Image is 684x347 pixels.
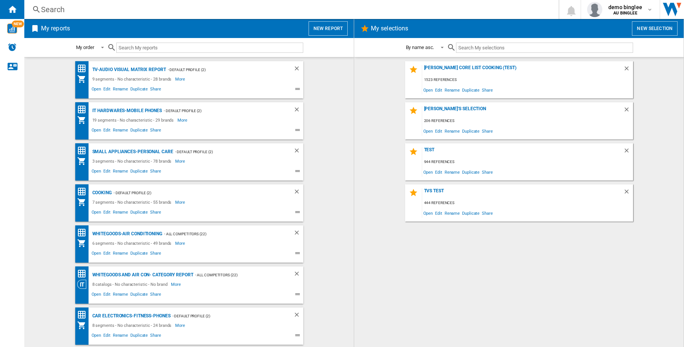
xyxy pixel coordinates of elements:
[173,147,278,157] div: - Default profile (2)
[293,188,303,198] div: Delete
[41,4,539,15] div: Search
[90,311,171,321] div: Car Electronics-Fitness-Phones
[90,147,173,157] div: Small Appliances-Personal Care
[90,157,176,166] div: 3 segments - No characteristic - 78 brands
[77,105,90,114] div: Price Matrix
[162,229,278,239] div: - All Competitors (22)
[77,269,90,279] div: Price Matrix
[623,188,633,198] div: Delete
[90,239,176,248] div: 6 segments - No characteristic - 49 brands
[112,168,129,177] span: Rename
[102,168,112,177] span: Edit
[77,64,90,73] div: Price Matrix
[481,167,494,177] span: Share
[112,291,129,300] span: Rename
[461,208,481,218] span: Duplicate
[443,85,461,95] span: Rename
[177,116,188,125] span: More
[102,86,112,95] span: Edit
[456,43,633,53] input: Search My selections
[90,209,103,218] span: Open
[77,116,90,125] div: My Assortment
[149,86,162,95] span: Share
[90,229,162,239] div: Whitegoods-Air Conditioning
[422,126,434,136] span: Open
[175,74,186,84] span: More
[90,332,103,341] span: Open
[309,21,348,36] button: New report
[175,198,186,207] span: More
[149,291,162,300] span: Share
[293,106,303,116] div: Delete
[193,270,278,280] div: - All Competitors (22)
[77,321,90,330] div: My Assortment
[481,126,494,136] span: Share
[129,127,149,136] span: Duplicate
[175,157,186,166] span: More
[422,75,633,85] div: 1523 references
[112,127,129,136] span: Rename
[422,208,434,218] span: Open
[102,250,112,259] span: Edit
[112,188,278,198] div: - Default profile (2)
[112,209,129,218] span: Rename
[77,280,90,289] div: Category View
[175,321,186,330] span: More
[434,167,443,177] span: Edit
[149,127,162,136] span: Share
[434,126,443,136] span: Edit
[129,209,149,218] span: Duplicate
[90,168,103,177] span: Open
[7,24,17,33] img: wise-card.svg
[293,65,303,74] div: Delete
[112,250,129,259] span: Rename
[632,21,678,36] button: New selection
[102,332,112,341] span: Edit
[293,311,303,321] div: Delete
[293,270,303,280] div: Delete
[293,229,303,239] div: Delete
[149,168,162,177] span: Share
[129,332,149,341] span: Duplicate
[90,280,171,289] div: 8 catalogs - No characteristic - No brand
[422,157,633,167] div: 944 references
[90,188,112,198] div: Cooking
[443,126,461,136] span: Rename
[77,239,90,248] div: My Assortment
[90,250,103,259] span: Open
[129,291,149,300] span: Duplicate
[608,3,642,11] span: demo binglee
[90,270,193,280] div: Whitegoods and Air Con- Category Report
[102,291,112,300] span: Edit
[102,209,112,218] span: Edit
[461,85,481,95] span: Duplicate
[129,250,149,259] span: Duplicate
[149,250,162,259] span: Share
[422,167,434,177] span: Open
[481,208,494,218] span: Share
[77,157,90,166] div: My Assortment
[149,209,162,218] span: Share
[8,43,17,52] img: alerts-logo.svg
[90,127,103,136] span: Open
[76,44,94,50] div: My order
[112,86,129,95] span: Rename
[77,146,90,155] div: Price Matrix
[406,44,434,50] div: By name asc.
[112,332,129,341] span: Rename
[90,198,176,207] div: 7 segments - No characteristic - 55 brands
[149,332,162,341] span: Share
[90,106,162,116] div: IT Hardwares-Mobile Phones
[90,321,176,330] div: 8 segments - No characteristic - 24 brands
[40,21,71,36] h2: My reports
[422,65,623,75] div: [PERSON_NAME] Core list Cooking (Test)
[90,291,103,300] span: Open
[422,188,623,198] div: TVs Test
[443,208,461,218] span: Rename
[587,2,602,17] img: profile.jpg
[623,147,633,157] div: Delete
[77,187,90,196] div: Price Matrix
[461,167,481,177] span: Duplicate
[422,198,633,208] div: 444 references
[422,85,434,95] span: Open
